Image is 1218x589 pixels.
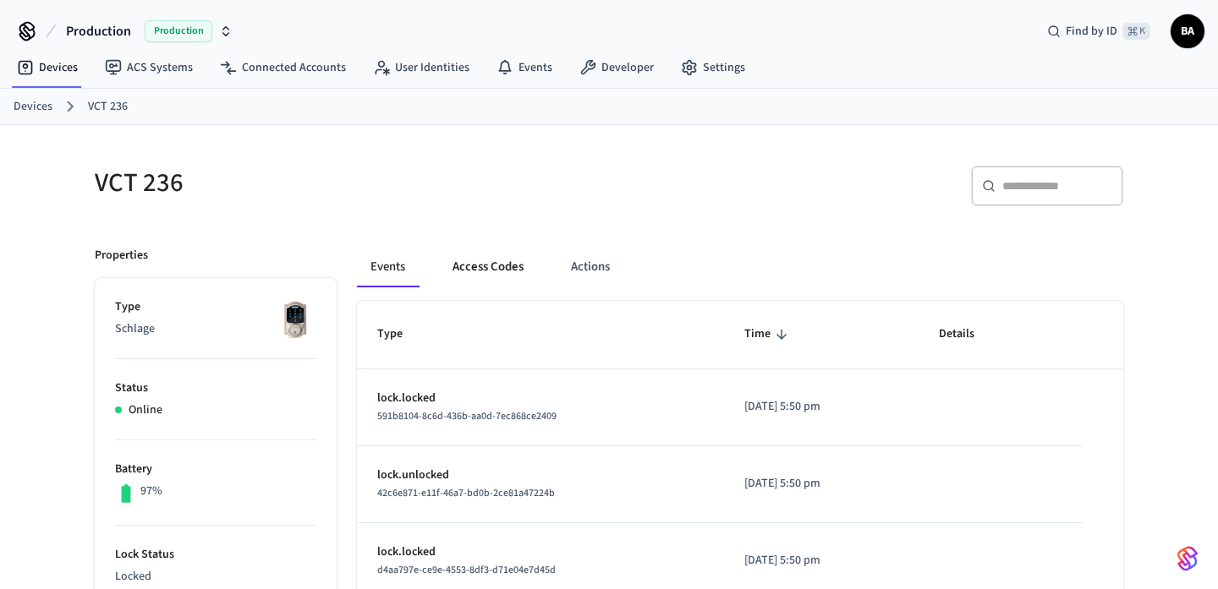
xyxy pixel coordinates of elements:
span: Time [744,321,793,347]
p: [DATE] 5:50 pm [744,552,898,570]
p: Schlage [115,320,316,338]
button: BA [1171,14,1204,48]
span: Find by ID [1066,23,1117,40]
p: Type [115,298,316,316]
button: Actions [557,247,623,287]
span: Details [939,321,996,347]
a: User Identities [359,52,483,83]
button: Events [357,247,419,287]
span: BA [1172,16,1203,46]
a: Developer [566,52,667,83]
span: Type [377,321,425,347]
p: Properties [95,247,148,265]
img: SeamLogoGradient.69752ec5.svg [1177,545,1198,572]
p: [DATE] 5:50 pm [744,475,898,493]
h5: VCT 236 [95,166,599,200]
span: Production [145,20,212,42]
a: ACS Systems [91,52,206,83]
a: Events [483,52,566,83]
p: lock.locked [377,390,704,407]
div: Find by ID⌘ K [1034,16,1164,46]
span: Production [66,21,131,41]
a: Devices [3,52,91,83]
a: Connected Accounts [206,52,359,83]
button: Access Codes [439,247,537,287]
p: Lock Status [115,546,316,564]
span: 591b8104-8c6d-436b-aa0d-7ec868ce2409 [377,409,557,423]
p: Battery [115,461,316,478]
span: ⌘ K [1122,23,1150,40]
p: Online [129,401,162,419]
p: Status [115,379,316,397]
p: Locked [115,568,316,586]
p: lock.locked [377,543,704,561]
p: [DATE] 5:50 pm [744,398,898,416]
div: ant example [357,247,1123,287]
span: d4aa797e-ce9e-4553-8df3-d71e04e7d45d [377,563,556,577]
p: lock.unlocked [377,466,704,484]
a: Settings [667,52,759,83]
p: 97% [140,483,162,500]
a: VCT 236 [88,98,128,116]
img: Schlage Sense Smart Deadbolt with Camelot Trim, Front [274,298,316,341]
span: 42c6e871-e11f-46a7-bd0b-2ce81a47224b [377,486,555,500]
a: Devices [14,98,52,116]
